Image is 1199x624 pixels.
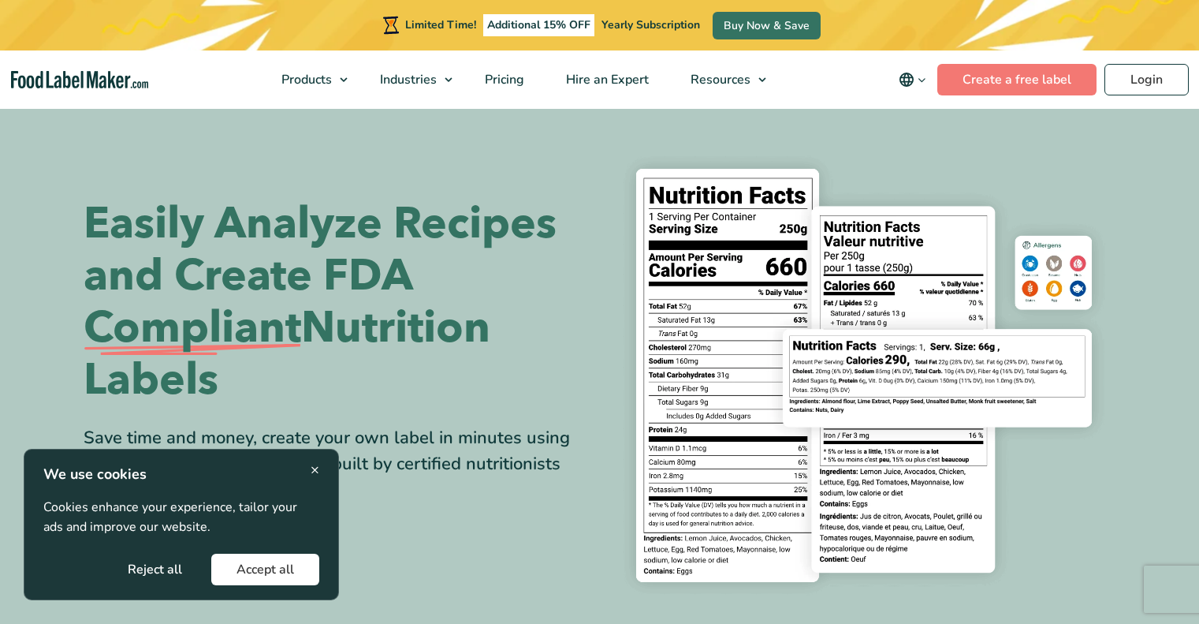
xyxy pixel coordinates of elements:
span: Pricing [480,71,526,88]
div: Save time and money, create your own label in minutes using our 500k+ ingredient database built b... [84,425,588,477]
a: Login [1104,64,1189,95]
span: Additional 15% OFF [483,14,594,36]
a: Industries [359,50,460,109]
p: Cookies enhance your experience, tailor your ads and improve our website. [43,498,319,538]
span: Industries [375,71,438,88]
span: Yearly Subscription [601,17,700,32]
span: Products [277,71,333,88]
a: Resources [670,50,774,109]
a: Pricing [464,50,542,109]
a: Buy Now & Save [713,12,821,39]
span: Resources [686,71,752,88]
a: Products [261,50,356,109]
strong: We use cookies [43,465,147,484]
a: Hire an Expert [546,50,666,109]
span: Hire an Expert [561,71,650,88]
button: Accept all [211,554,319,585]
button: Reject all [102,554,207,585]
span: Limited Time! [405,17,476,32]
a: Create a free label [937,64,1097,95]
span: × [311,459,319,480]
h1: Easily Analyze Recipes and Create FDA Nutrition Labels [84,198,588,406]
span: Compliant [84,302,301,354]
